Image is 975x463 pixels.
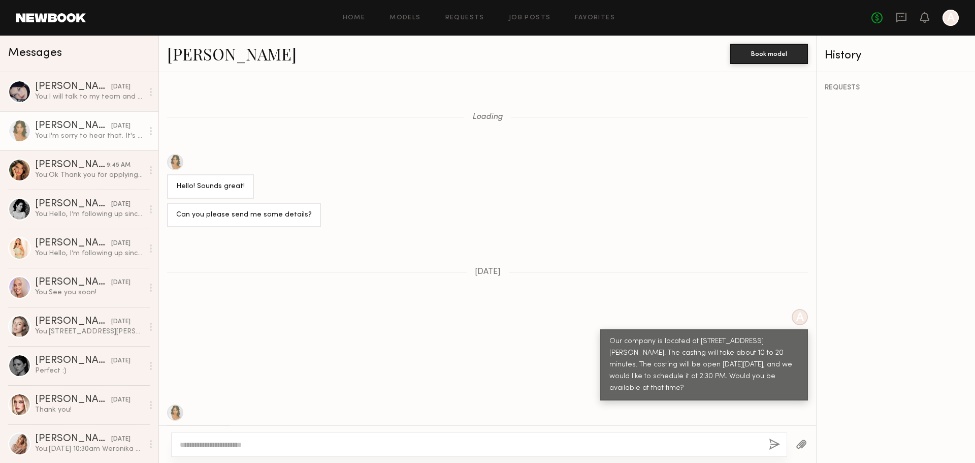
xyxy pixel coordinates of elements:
[35,160,107,170] div: [PERSON_NAME]
[609,336,799,394] div: Our company is located at [STREET_ADDRESS][PERSON_NAME]. The casting will take about 10 to 20 min...
[575,15,615,21] a: Favorites
[825,50,967,61] div: History
[35,82,111,92] div: [PERSON_NAME]
[35,366,143,376] div: Perfect :)
[35,395,111,405] div: [PERSON_NAME]
[35,327,143,336] div: You: [STREET_ADDRESS][PERSON_NAME]. You are scheduled for casting [DATE] 3pm See you then.
[445,15,484,21] a: Requests
[167,43,297,65] a: [PERSON_NAME]
[111,200,131,209] div: [DATE]
[35,317,111,327] div: [PERSON_NAME]
[111,317,131,327] div: [DATE]
[176,181,245,193] div: Hello! Sounds great!
[730,49,808,57] a: Book model
[35,199,111,209] div: [PERSON_NAME]
[111,356,131,366] div: [DATE]
[343,15,366,21] a: Home
[35,288,143,297] div: You: See you soon!
[35,209,143,219] div: You: Hello, I’m following up since I haven’t received a response from you. I would appreciate it ...
[176,209,312,221] div: Can you please send me some details?
[35,356,111,366] div: [PERSON_NAME]
[730,44,808,64] button: Book model
[111,278,131,288] div: [DATE]
[35,277,111,288] div: [PERSON_NAME]
[35,249,143,258] div: You: Hello, I’m following up since I haven’t received a response from you. I would appreciate it ...
[35,131,143,141] div: You: I'm sorry to hear that. It's ok to reschedule, I can put you on [DATE] 3pm. Does that work f...
[825,84,967,91] div: REQUESTS
[111,239,131,249] div: [DATE]
[35,170,143,180] div: You: Ok Thank you for applying, have a great day.
[111,395,131,405] div: [DATE]
[35,238,111,249] div: [PERSON_NAME]
[35,405,143,415] div: Thank you!
[35,434,111,444] div: [PERSON_NAME]
[8,47,62,59] span: Messages
[111,435,131,444] div: [DATE]
[111,121,131,131] div: [DATE]
[389,15,420,21] a: Models
[107,161,131,170] div: 9:45 AM
[111,82,131,92] div: [DATE]
[509,15,551,21] a: Job Posts
[475,268,501,276] span: [DATE]
[35,92,143,102] div: You: I will talk to my team and let you know about Zoom call.
[472,113,503,121] span: Loading
[942,10,959,26] a: A
[35,121,111,131] div: [PERSON_NAME]
[35,444,143,454] div: You: [DATE] 10:30am Weronika casting I marked scheduling for you.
